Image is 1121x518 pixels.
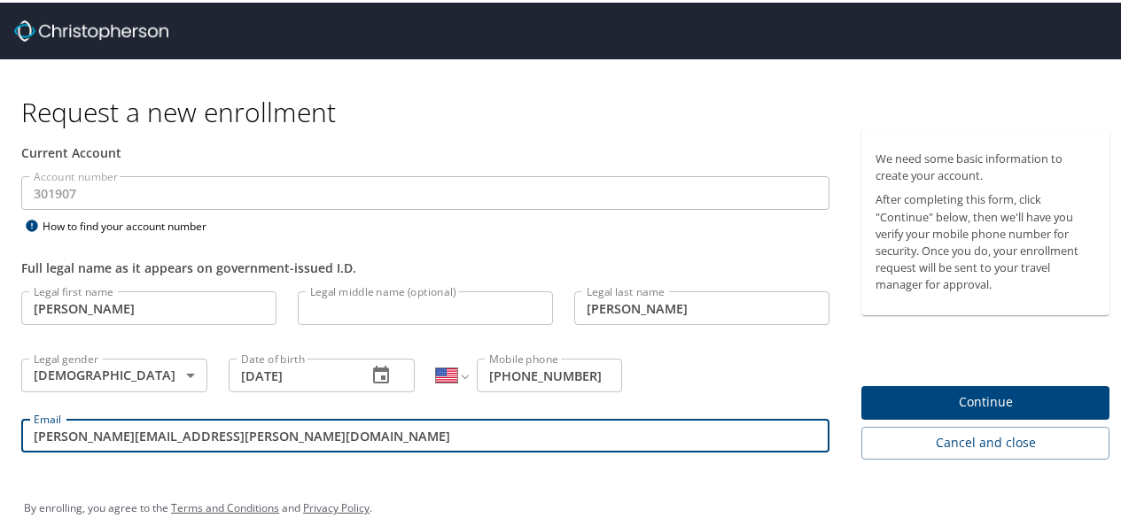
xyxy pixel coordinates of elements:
[21,356,207,390] div: [DEMOGRAPHIC_DATA]
[21,256,829,274] div: Full legal name as it appears on government-issued I.D.
[876,189,1095,290] p: After completing this form, click "Continue" below, then we'll have you verify your mobile phone ...
[171,498,279,513] a: Terms and Conditions
[21,213,243,235] div: How to find your account number
[14,18,168,39] img: cbt logo
[876,148,1095,182] p: We need some basic information to create your account.
[229,356,353,390] input: MM/DD/YYYY
[876,429,1095,452] span: Cancel and close
[861,383,1109,418] button: Continue
[303,498,370,513] a: Privacy Policy
[861,424,1109,457] button: Cancel and close
[477,356,622,390] input: Enter phone number
[21,141,829,159] div: Current Account
[876,389,1095,411] span: Continue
